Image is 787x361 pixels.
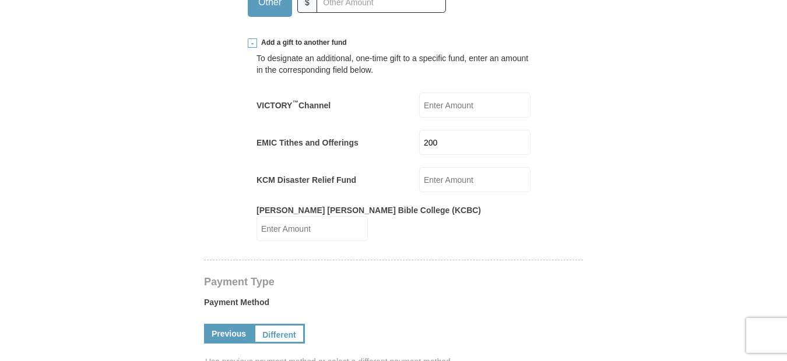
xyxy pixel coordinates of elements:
[257,52,530,76] div: To designate an additional, one-time gift to a specific fund, enter an amount in the correspondin...
[257,38,347,48] span: Add a gift to another fund
[257,137,359,148] label: EMIC Tithes and Offerings
[257,216,368,241] input: Enter Amount
[419,130,530,155] input: Enter Amount
[419,93,530,118] input: Enter Amount
[419,167,530,192] input: Enter Amount
[257,204,481,216] label: [PERSON_NAME] [PERSON_NAME] Bible College (KCBC)
[204,324,254,344] a: Previous
[204,277,583,286] h4: Payment Type
[292,99,298,106] sup: ™
[257,100,331,111] label: VICTORY Channel
[204,296,583,314] label: Payment Method
[254,324,305,344] a: Different
[257,174,356,186] label: KCM Disaster Relief Fund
